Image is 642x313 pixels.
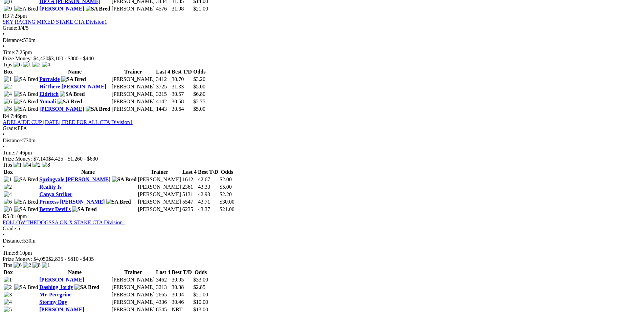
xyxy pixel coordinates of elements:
[3,25,18,31] span: Grade:
[111,299,155,306] td: [PERSON_NAME]
[193,284,205,290] span: $2.85
[4,84,12,90] img: 2
[14,62,22,68] img: 6
[60,91,85,97] img: SA Bred
[182,206,197,213] td: 6235
[193,307,208,312] span: $13.00
[220,206,235,212] span: $21.00
[86,106,110,112] img: SA Bred
[14,106,38,112] img: SA Bred
[156,91,171,98] td: 3215
[86,6,110,12] img: SA Bred
[156,269,171,276] th: Last 4
[14,176,38,183] img: SA Bred
[193,6,208,12] span: $21.00
[14,99,38,105] img: SA Bred
[198,176,219,183] td: 42.67
[4,69,13,75] span: Box
[39,169,137,175] th: Name
[3,49,639,56] div: 7:25pm
[42,262,50,268] img: 1
[4,6,12,12] img: 9
[3,119,133,125] a: ADELAIDE CUP [DATE] FREE FOR ALL CTA Division1
[4,206,12,212] img: 8
[3,62,12,67] span: Tips
[3,13,9,19] span: R3
[48,156,98,162] span: $4,425 - $1,260 - $630
[4,91,12,97] img: 4
[39,176,110,182] a: Springvale [PERSON_NAME]
[4,184,12,190] img: 2
[112,176,137,183] img: SA Bred
[156,5,171,12] td: 4576
[39,99,56,104] a: Yumali
[39,76,60,82] a: Parrakie
[182,199,197,205] td: 5547
[171,276,192,283] td: 30.95
[111,284,155,291] td: [PERSON_NAME]
[3,31,5,37] span: •
[171,299,192,306] td: 30.46
[39,106,84,112] a: [PERSON_NAME]
[3,125,639,131] div: FFA
[111,269,155,276] th: Trainer
[171,68,192,75] th: Best T/D
[3,238,23,244] span: Distance:
[156,291,171,298] td: 2665
[4,76,12,82] img: 1
[39,184,61,190] a: Reality Is
[3,250,16,256] span: Time:
[138,206,181,213] td: [PERSON_NAME]
[39,68,111,75] th: Name
[23,62,31,68] img: 1
[219,169,235,175] th: Odds
[156,83,171,90] td: 3725
[72,206,97,212] img: SA Bred
[111,76,155,83] td: [PERSON_NAME]
[156,284,171,291] td: 3213
[10,113,27,119] span: 7:46pm
[111,106,155,112] td: [PERSON_NAME]
[198,169,219,175] th: Best T/D
[3,244,5,250] span: •
[39,307,84,312] a: [PERSON_NAME]
[3,220,125,225] a: FOLLOW THEDOGSSA ON X STAKE CTA Division1
[39,292,71,297] a: Mr. Peregrine
[171,83,192,90] td: 31.33
[138,191,181,198] td: [PERSON_NAME]
[156,68,171,75] th: Last 4
[198,199,219,205] td: 43.71
[3,56,639,62] div: Prize Money: $4,420
[156,106,171,112] td: 1443
[23,162,31,168] img: 4
[3,156,639,162] div: Prize Money: $7,140
[193,269,208,276] th: Odds
[193,68,206,75] th: Odds
[138,169,181,175] th: Trainer
[3,138,639,144] div: 730m
[193,292,208,297] span: $21.00
[171,106,192,112] td: 30.64
[14,284,38,290] img: SA Bred
[14,6,38,12] img: SA Bred
[193,84,205,89] span: $5.00
[4,284,12,290] img: 2
[39,206,71,212] a: Better Devil's
[3,150,16,155] span: Time:
[3,250,639,256] div: 8:10pm
[4,169,13,175] span: Box
[193,91,205,97] span: $6.80
[4,99,12,105] img: 6
[220,184,232,190] span: $5.00
[14,91,38,97] img: SA Bred
[193,99,205,104] span: $2.75
[14,162,22,168] img: 1
[42,62,50,68] img: 4
[39,299,67,305] a: Stormy Day
[3,256,639,262] div: Prize Money: $4,050
[39,6,84,12] a: [PERSON_NAME]
[111,83,155,90] td: [PERSON_NAME]
[182,191,197,198] td: 5131
[4,269,13,275] span: Box
[3,262,12,268] span: Tips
